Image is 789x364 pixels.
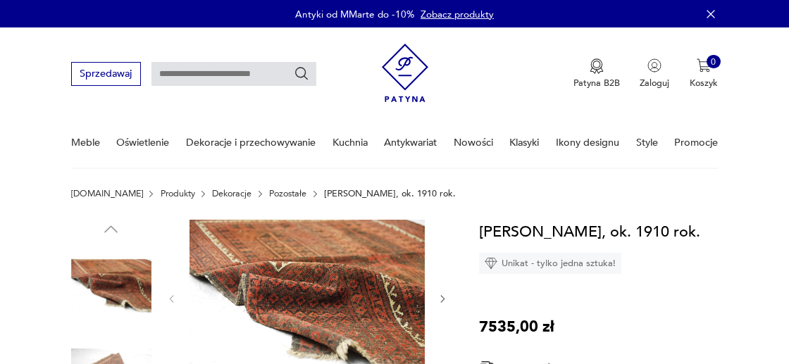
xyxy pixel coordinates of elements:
h1: [PERSON_NAME], ok. 1910 rok. [479,220,700,244]
a: Antykwariat [384,118,437,167]
p: [PERSON_NAME], ok. 1910 rok. [324,189,456,199]
a: Zobacz produkty [421,8,494,21]
button: Patyna B2B [573,58,620,89]
a: Sprzedawaj [71,70,141,79]
button: Szukaj [294,66,309,82]
a: Promocje [674,118,718,167]
p: Antyki od MMarte do -10% [295,8,414,21]
button: Sprzedawaj [71,62,141,85]
img: Ikona medalu [590,58,604,74]
a: Klasyki [509,118,539,167]
img: Patyna - sklep z meblami i dekoracjami vintage [382,39,429,107]
p: Zaloguj [640,77,669,89]
img: Ikonka użytkownika [647,58,661,73]
a: Dekoracje [212,189,251,199]
a: Pozostałe [269,189,306,199]
img: Zdjęcie produktu Dywan Baluch, ok. 1910 rok. [71,246,151,326]
div: Unikat - tylko jedna sztuka! [479,253,621,274]
a: Kuchnia [333,118,368,167]
img: Ikona koszyka [697,58,711,73]
a: Dekoracje i przechowywanie [186,118,316,167]
p: Koszyk [690,77,718,89]
button: 0Koszyk [690,58,718,89]
a: Style [636,118,658,167]
a: Ikony designu [556,118,619,167]
div: 0 [707,55,721,69]
a: Oświetlenie [116,118,169,167]
a: Ikona medaluPatyna B2B [573,58,620,89]
a: Nowości [454,118,493,167]
p: Patyna B2B [573,77,620,89]
a: [DOMAIN_NAME] [71,189,143,199]
img: Ikona diamentu [485,257,497,270]
a: Meble [71,118,100,167]
button: Zaloguj [640,58,669,89]
a: Produkty [161,189,195,199]
p: 7535,00 zł [479,315,554,339]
